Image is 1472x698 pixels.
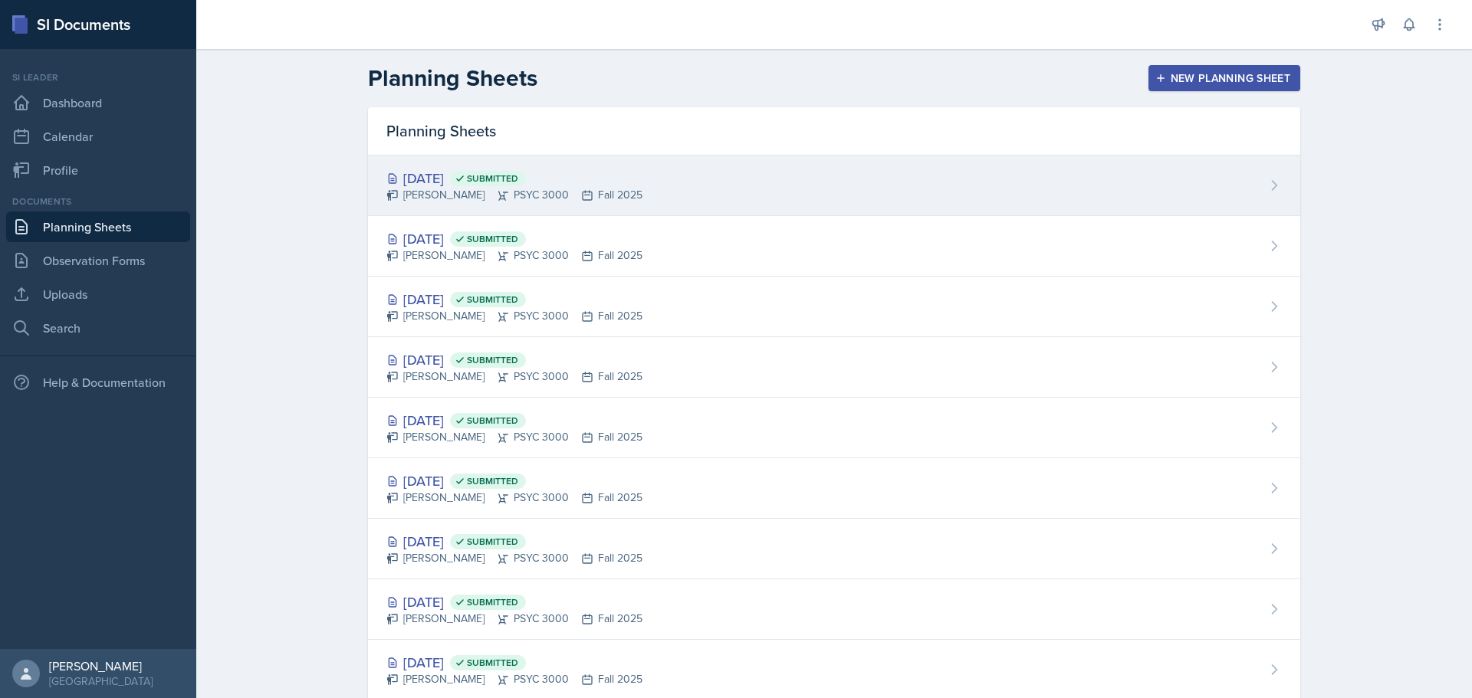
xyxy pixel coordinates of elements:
[6,279,190,310] a: Uploads
[467,293,518,306] span: Submitted
[386,308,642,324] div: [PERSON_NAME] PSYC 3000 Fall 2025
[1158,72,1290,84] div: New Planning Sheet
[386,550,642,566] div: [PERSON_NAME] PSYC 3000 Fall 2025
[467,354,518,366] span: Submitted
[6,70,190,84] div: Si leader
[386,410,642,431] div: [DATE]
[386,289,642,310] div: [DATE]
[368,216,1300,277] a: [DATE] Submitted [PERSON_NAME]PSYC 3000Fall 2025
[368,398,1300,458] a: [DATE] Submitted [PERSON_NAME]PSYC 3000Fall 2025
[368,458,1300,519] a: [DATE] Submitted [PERSON_NAME]PSYC 3000Fall 2025
[368,337,1300,398] a: [DATE] Submitted [PERSON_NAME]PSYC 3000Fall 2025
[386,490,642,506] div: [PERSON_NAME] PSYC 3000 Fall 2025
[368,579,1300,640] a: [DATE] Submitted [PERSON_NAME]PSYC 3000Fall 2025
[386,349,642,370] div: [DATE]
[386,369,642,385] div: [PERSON_NAME] PSYC 3000 Fall 2025
[49,658,153,673] div: [PERSON_NAME]
[49,673,153,689] div: [GEOGRAPHIC_DATA]
[386,470,642,491] div: [DATE]
[386,531,642,552] div: [DATE]
[386,168,642,188] div: [DATE]
[368,277,1300,337] a: [DATE] Submitted [PERSON_NAME]PSYC 3000Fall 2025
[6,211,190,242] a: Planning Sheets
[386,671,642,687] div: [PERSON_NAME] PSYC 3000 Fall 2025
[368,156,1300,216] a: [DATE] Submitted [PERSON_NAME]PSYC 3000Fall 2025
[368,107,1300,156] div: Planning Sheets
[6,245,190,276] a: Observation Forms
[467,657,518,669] span: Submitted
[6,155,190,185] a: Profile
[386,247,642,264] div: [PERSON_NAME] PSYC 3000 Fall 2025
[386,611,642,627] div: [PERSON_NAME] PSYC 3000 Fall 2025
[368,519,1300,579] a: [DATE] Submitted [PERSON_NAME]PSYC 3000Fall 2025
[386,591,642,612] div: [DATE]
[386,652,642,673] div: [DATE]
[467,233,518,245] span: Submitted
[386,429,642,445] div: [PERSON_NAME] PSYC 3000 Fall 2025
[467,596,518,608] span: Submitted
[6,87,190,118] a: Dashboard
[368,64,537,92] h2: Planning Sheets
[467,475,518,487] span: Submitted
[386,187,642,203] div: [PERSON_NAME] PSYC 3000 Fall 2025
[386,228,642,249] div: [DATE]
[6,367,190,398] div: Help & Documentation
[6,313,190,343] a: Search
[467,415,518,427] span: Submitted
[6,195,190,208] div: Documents
[467,536,518,548] span: Submitted
[467,172,518,185] span: Submitted
[6,121,190,152] a: Calendar
[1148,65,1300,91] button: New Planning Sheet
